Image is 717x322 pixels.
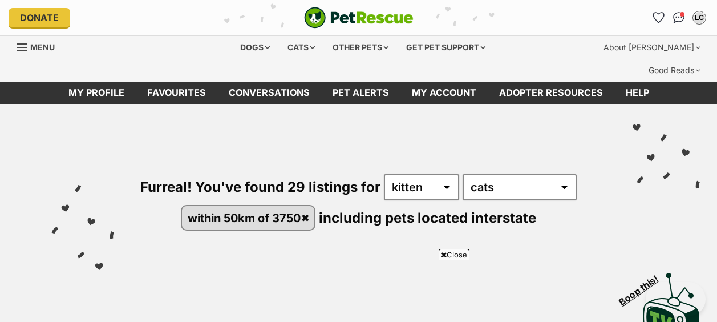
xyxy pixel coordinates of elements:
div: LC [694,12,705,23]
span: Close [439,249,469,260]
a: within 50km of 3750 [182,206,314,230]
a: Donate [9,8,70,27]
a: conversations [217,82,321,104]
button: My account [690,9,708,27]
a: Favourites [136,82,217,104]
img: logo-cat-932fe2b9b8326f06289b0f2fb663e598f794de774fb13d1741a6617ecf9a85b4.svg [304,7,414,29]
a: Help [614,82,661,104]
div: Good Reads [641,59,708,82]
div: Other pets [325,36,396,59]
div: Cats [279,36,323,59]
a: PetRescue [304,7,414,29]
div: Dogs [232,36,278,59]
a: Adopter resources [488,82,614,104]
span: Furreal! You've found 29 listings for [140,179,380,195]
div: Get pet support [398,36,493,59]
iframe: Help Scout Beacon - Open [646,282,706,316]
a: My profile [57,82,136,104]
span: Menu [30,42,55,52]
a: Conversations [670,9,688,27]
img: chat-41dd97257d64d25036548639549fe6c8038ab92f7586957e7f3b1b290dea8141.svg [673,12,685,23]
a: Menu [17,36,63,57]
iframe: Advertisement [82,265,635,316]
div: About [PERSON_NAME] [596,36,708,59]
span: Boop this! [617,267,670,308]
a: Favourites [649,9,667,27]
span: including pets located interstate [319,210,536,226]
a: My account [400,82,488,104]
ul: Account quick links [649,9,708,27]
a: Pet alerts [321,82,400,104]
